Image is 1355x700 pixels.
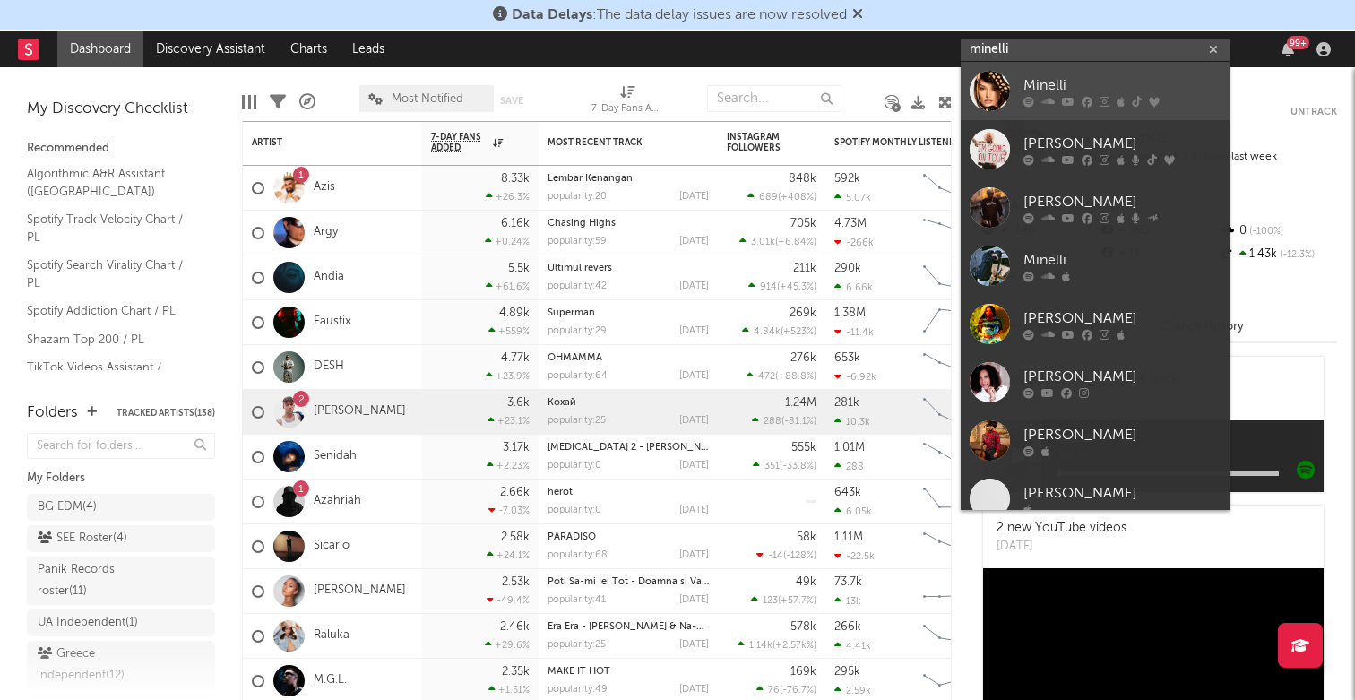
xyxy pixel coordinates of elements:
div: 5.5k [508,263,530,274]
div: 2.53k [502,576,530,588]
button: Save [500,96,523,106]
div: -266k [834,237,874,248]
div: Instagram Followers [727,132,790,153]
div: Greece independent ( 12 ) [38,644,164,687]
div: 1.38M [834,307,866,319]
a: herót [548,488,573,497]
div: [DATE] [679,326,709,336]
div: 288 [834,461,864,472]
div: 73.7k [834,576,862,588]
div: Filters [270,76,286,128]
div: 4.41k [834,640,871,652]
div: -49.4 % [487,594,530,606]
span: +57.7 % [781,596,814,606]
div: ( ) [752,415,816,427]
div: popularity: 20 [548,192,607,202]
input: Search for artists [961,39,1230,61]
div: popularity: 64 [548,371,608,381]
svg: Chart title [915,480,996,524]
div: Minelli [1023,249,1221,271]
div: BG EDM ( 4 ) [38,497,97,518]
div: 5.07k [834,192,871,203]
div: Lembar Kenangan [548,174,709,184]
div: 653k [834,352,860,364]
div: 169k [790,666,816,678]
div: [PERSON_NAME] [1023,482,1221,504]
span: +6.84 % [778,238,814,247]
a: Charts [278,31,340,67]
div: Ultimul revers [548,264,709,273]
a: OHMAMMA [548,353,602,363]
a: Senidah [314,449,357,464]
div: [DATE] [679,685,709,695]
div: [PERSON_NAME] [1023,366,1221,387]
div: [DATE] [997,538,1126,556]
span: -76.7 % [782,686,814,696]
a: Minelli [961,62,1230,120]
div: Кохай [548,398,709,408]
div: [PERSON_NAME] [1023,424,1221,445]
a: Lembar Kenangan [548,174,633,184]
a: [PERSON_NAME] [961,178,1230,237]
div: [DATE] [679,550,709,560]
a: Raluka [314,628,350,644]
div: 211k [793,263,816,274]
button: Untrack [1290,103,1337,121]
div: 2.59k [834,685,871,696]
div: popularity: 25 [548,416,606,426]
a: [PERSON_NAME] [961,353,1230,411]
div: 281k [834,397,859,409]
div: popularity: 68 [548,550,608,560]
a: Shazam Top 200 / PL [27,330,197,350]
a: [PERSON_NAME] [314,404,406,419]
div: popularity: 49 [548,685,608,695]
div: Minelli [1023,74,1221,96]
div: 8.33k [501,173,530,185]
div: Panik Records roster ( 11 ) [38,559,164,602]
div: 4.89k [499,307,530,319]
div: popularity: 42 [548,281,607,291]
div: 2.58k [501,531,530,543]
span: -14 [768,551,783,561]
div: [DATE] [679,192,709,202]
div: [PERSON_NAME] [1023,307,1221,329]
div: 3.6k [507,397,530,409]
div: 49k [796,576,816,588]
div: 705k [790,218,816,229]
div: [DATE] [679,640,709,650]
svg: Chart title [915,390,996,435]
span: -100 % [1247,227,1283,237]
svg: Chart title [915,166,996,211]
a: [PERSON_NAME] [961,470,1230,528]
a: Spotify Search Virality Chart / PL [27,255,197,292]
div: PARADISO [548,532,709,542]
div: 269k [790,307,816,319]
div: -11.4k [834,326,874,338]
div: +559 % [488,325,530,337]
div: 643k [834,487,861,498]
div: 1.24M [785,397,816,409]
div: 848k [789,173,816,185]
a: Discovery Assistant [143,31,278,67]
a: Minelli [961,237,1230,295]
div: +26.3 % [486,191,530,203]
div: +1.51 % [488,684,530,696]
span: 288 [764,417,781,427]
svg: Chart title [915,345,996,390]
a: Faustix [314,315,350,330]
div: Era Era - Cristi Nitzu & Na-No Remix [548,622,709,632]
div: popularity: 29 [548,326,607,336]
div: 555k [791,442,816,454]
div: 58k [797,531,816,543]
div: 578k [790,621,816,633]
div: popularity: 25 [548,640,606,650]
div: 1.11M [834,531,863,543]
a: Spotify Addiction Chart / PL [27,301,197,321]
div: 290k [834,263,861,274]
div: OHMAMMA [548,353,709,363]
div: SEE Roster ( 4 ) [38,528,127,549]
a: Algorithmic A&R Assistant ([GEOGRAPHIC_DATA]) [27,164,197,201]
div: 6.66k [834,281,873,293]
span: 123 [763,596,778,606]
span: Data Delays [512,8,592,22]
